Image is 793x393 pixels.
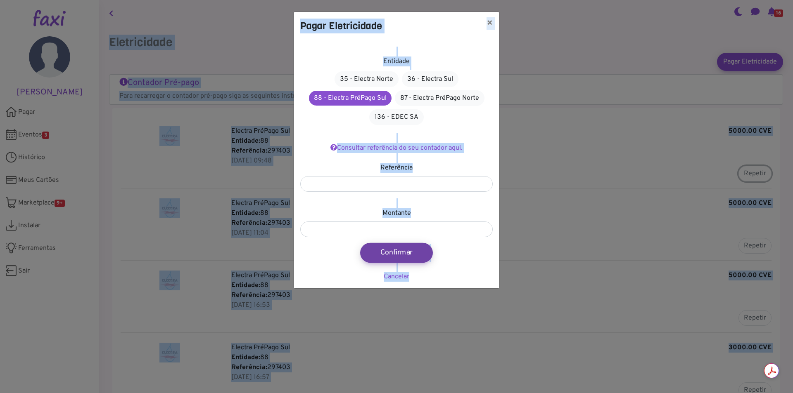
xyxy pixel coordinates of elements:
[300,19,382,33] h4: Pagar Eletricidade
[360,243,433,263] button: Confirmar
[382,208,411,218] label: Montante
[380,163,413,173] label: Referência
[369,109,424,125] a: 136 - EDEC SA
[395,90,484,106] a: 87 - Electra PréPago Norte
[384,273,409,281] a: Cancelar
[309,91,392,106] a: 88 - Electra PréPago Sul
[330,144,463,152] a: Consultar referência do seu contador aqui.
[402,71,458,87] a: 36 - Electra Sul
[335,71,399,87] a: 35 - Electra Norte
[383,56,410,66] label: Entidade
[480,12,499,35] button: ×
